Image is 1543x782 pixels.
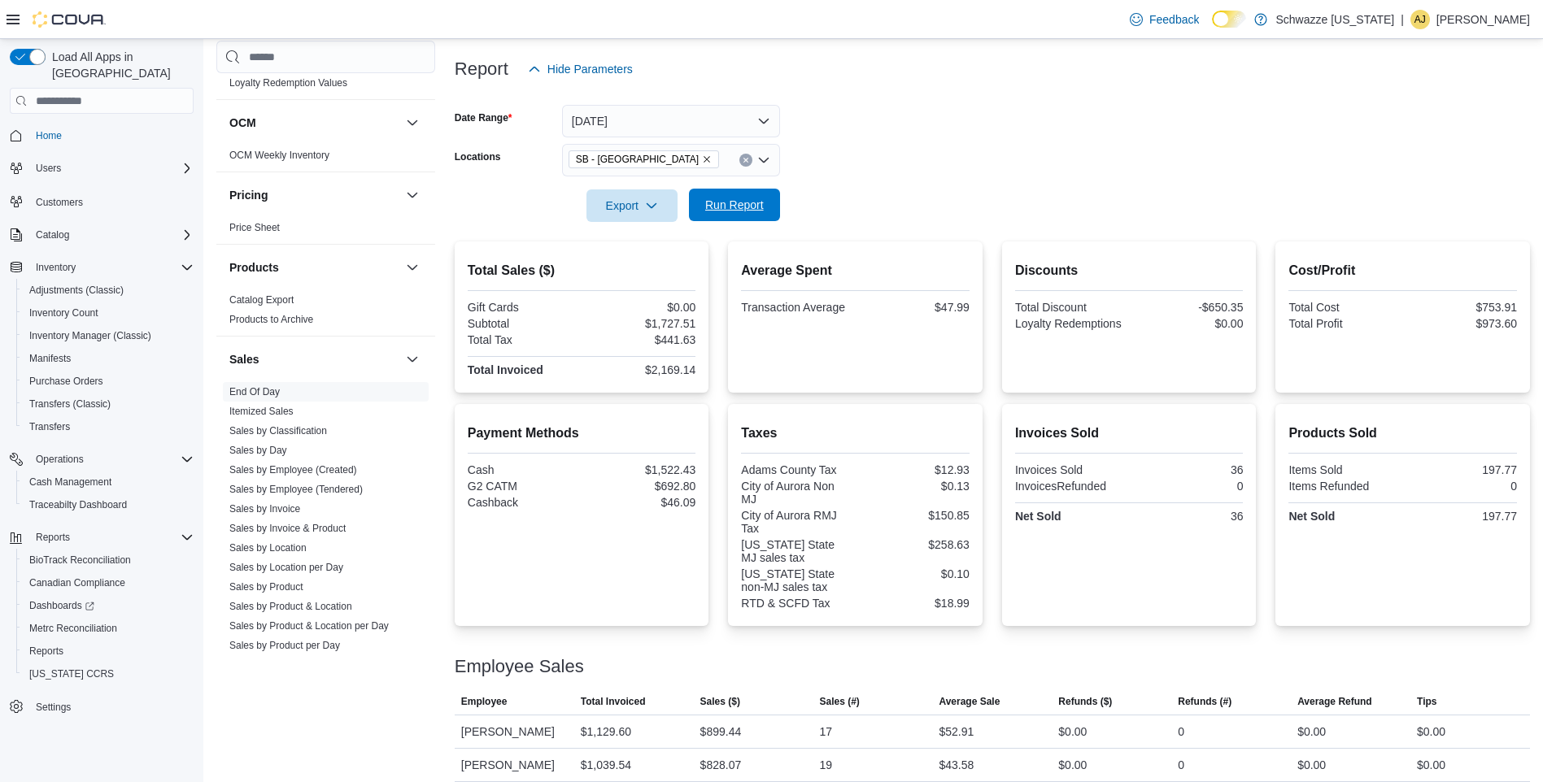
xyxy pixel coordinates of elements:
[229,562,343,573] a: Sales by Location per Day
[859,538,970,551] div: $258.63
[700,722,742,741] div: $899.44
[29,498,127,511] span: Traceabilty Dashboard
[585,363,695,376] div: $2,169.14
[23,472,118,492] a: Cash Management
[29,576,125,589] span: Canadian Compliance
[1178,755,1184,775] div: 0
[229,541,307,554] span: Sales by Location
[16,415,200,438] button: Transfers
[23,573,132,593] a: Canadian Compliance
[229,484,363,495] a: Sales by Employee (Tendered)
[820,722,833,741] div: 17
[859,463,970,476] div: $12.93
[229,522,346,535] span: Sales by Invoice & Product
[29,450,194,469] span: Operations
[741,597,852,610] div: RTD & SCFD Tax
[229,425,327,437] a: Sales by Classification
[1406,301,1517,314] div: $753.91
[29,528,76,547] button: Reports
[229,187,399,203] button: Pricing
[23,495,194,515] span: Traceabilty Dashboard
[1015,301,1126,314] div: Total Discount
[23,550,137,570] a: BioTrack Reconciliation
[23,596,194,615] span: Dashboards
[29,554,131,567] span: BioTrack Reconciliation
[36,531,70,544] span: Reports
[1297,722,1326,741] div: $0.00
[16,663,200,685] button: [US_STATE] CCRS
[468,363,543,376] strong: Total Invoiced
[229,580,303,593] span: Sales by Product
[1178,695,1231,708] span: Refunds (#)
[562,105,780,137] button: [DATE]
[23,394,117,414] a: Transfers (Classic)
[23,303,194,323] span: Inventory Count
[16,549,200,571] button: BioTrack Reconciliation
[229,542,307,554] a: Sales by Location
[29,476,111,489] span: Cash Management
[29,329,151,342] span: Inventory Manager (Classic)
[1406,510,1517,523] div: 197.77
[23,495,133,515] a: Traceabilty Dashboard
[229,386,280,398] a: End Of Day
[29,375,103,388] span: Purchase Orders
[741,301,852,314] div: Transaction Average
[23,280,194,300] span: Adjustments (Classic)
[741,261,970,280] h2: Average Spent
[16,594,200,617] a: Dashboards
[229,600,352,613] span: Sales by Product & Location
[229,424,327,437] span: Sales by Classification
[741,463,852,476] div: Adams County Tax
[29,225,194,245] span: Catalog
[1178,722,1184,741] div: 0
[16,302,200,324] button: Inventory Count
[29,528,194,547] span: Reports
[29,622,117,635] span: Metrc Reconciliation
[468,424,696,443] h2: Payment Methods
[23,417,76,437] a: Transfers
[576,151,699,167] span: SB - [GEOGRAPHIC_DATA]
[585,301,695,314] div: $0.00
[859,480,970,493] div: $0.13
[36,162,61,175] span: Users
[461,695,508,708] span: Employee
[29,420,70,433] span: Transfers
[16,279,200,302] button: Adjustments (Classic)
[1417,755,1445,775] div: $0.00
[23,641,194,661] span: Reports
[585,480,695,493] div: $692.80
[1123,3,1205,36] a: Feedback
[23,550,194,570] span: BioTrack Reconciliation
[1015,463,1126,476] div: Invoices Sold
[3,526,200,549] button: Reports
[741,480,852,506] div: City of Aurora Non MJ
[455,715,574,748] div: [PERSON_NAME]
[455,150,501,163] label: Locations
[3,256,200,279] button: Inventory
[229,561,343,574] span: Sales by Location per Day
[702,154,712,164] button: Remove SB - Aurora from selection in this group
[581,722,631,741] div: $1,129.60
[468,333,578,346] div: Total Tax
[859,301,970,314] div: $47.99
[229,259,399,276] button: Products
[859,597,970,610] div: $18.99
[585,496,695,509] div: $46.09
[1417,722,1445,741] div: $0.00
[23,371,110,391] a: Purchase Orders
[23,619,194,638] span: Metrc Reconciliation
[585,463,695,476] div: $1,522.43
[455,657,584,676] h3: Employee Sales
[741,567,852,593] div: [US_STATE] State non-MJ sales tax
[36,196,83,209] span: Customers
[23,326,158,345] a: Inventory Manager (Classic)
[23,472,194,492] span: Cash Management
[741,424,970,443] h2: Taxes
[1015,510,1061,523] strong: Net Sold
[468,301,578,314] div: Gift Cards
[820,695,860,708] span: Sales (#)
[229,351,259,367] h3: Sales
[455,59,508,79] h3: Report
[229,405,294,418] span: Itemized Sales
[229,222,280,233] a: Price Sheet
